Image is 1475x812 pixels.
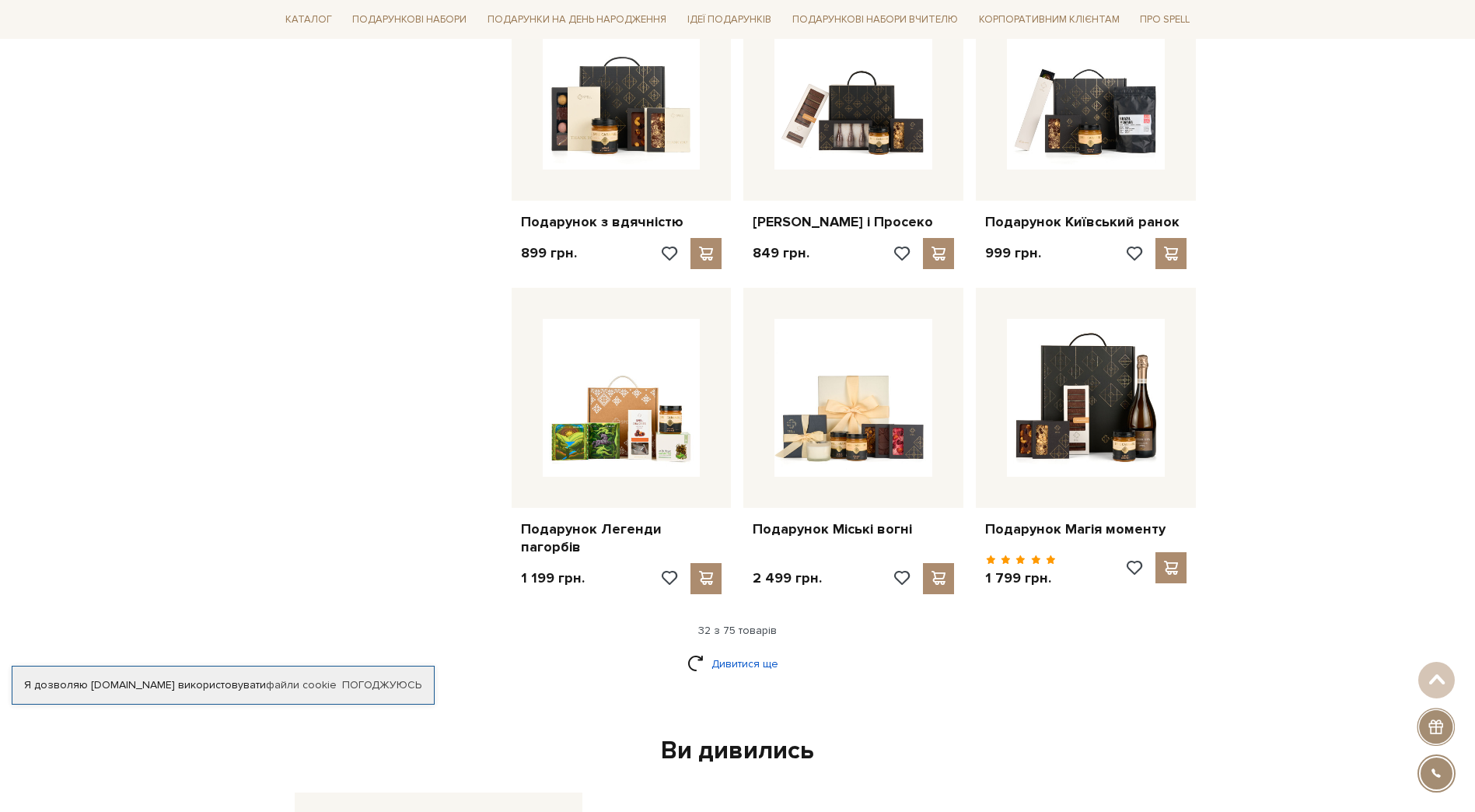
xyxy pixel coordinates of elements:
a: Корпоративним клієнтам [973,8,1126,32]
a: Подарункові набори [346,8,473,32]
div: Ви дивились [288,735,1187,768]
a: Подарункові набори Вчителю [786,6,964,33]
div: 32 з 75 товарів [273,624,1203,638]
p: 849 грн. [753,244,809,262]
a: Подарунки на День народження [481,8,673,32]
a: Дивитися ще [687,650,788,677]
a: Про Spell [1134,8,1196,32]
p: 1 199 грн. [521,569,585,587]
div: Я дозволяю [DOMAIN_NAME] використовувати [12,678,434,692]
a: Подарунок Легенди пагорбів [521,520,722,557]
a: Ідеї подарунків [681,8,778,32]
p: 2 499 грн. [753,569,822,587]
a: Подарунок Магія моменту [985,520,1187,538]
a: Погоджуюсь [342,678,421,692]
a: Подарунок Київський ранок [985,213,1187,231]
a: Каталог [279,8,338,32]
p: 1 799 грн. [985,569,1056,587]
a: Подарунок Міські вогні [753,520,954,538]
p: 899 грн. [521,244,577,262]
p: 999 грн. [985,244,1041,262]
a: [PERSON_NAME] і Просеко [753,213,954,231]
a: Подарунок з вдячністю [521,213,722,231]
a: файли cookie [266,678,337,691]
